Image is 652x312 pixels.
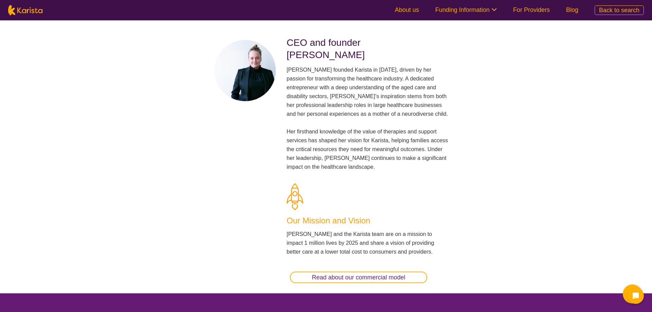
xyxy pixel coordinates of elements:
[287,65,448,171] p: [PERSON_NAME] founded Karista in [DATE], driven by her passion for transforming the healthcare in...
[395,6,419,13] a: About us
[8,5,42,15] img: Karista logo
[595,5,644,15] a: Back to search
[287,215,448,227] h3: Our Mission and Vision
[435,6,497,13] a: Funding Information
[287,183,303,210] img: Our Mission
[599,7,639,14] span: Back to search
[287,230,448,256] p: [PERSON_NAME] and the Karista team are on a mission to impact 1 million lives by 2025 and share a...
[566,6,578,13] a: Blog
[312,274,405,281] b: Read about our commercial model
[287,37,448,61] h2: CEO and founder [PERSON_NAME]
[513,6,550,13] a: For Providers
[623,285,642,304] button: Channel Menu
